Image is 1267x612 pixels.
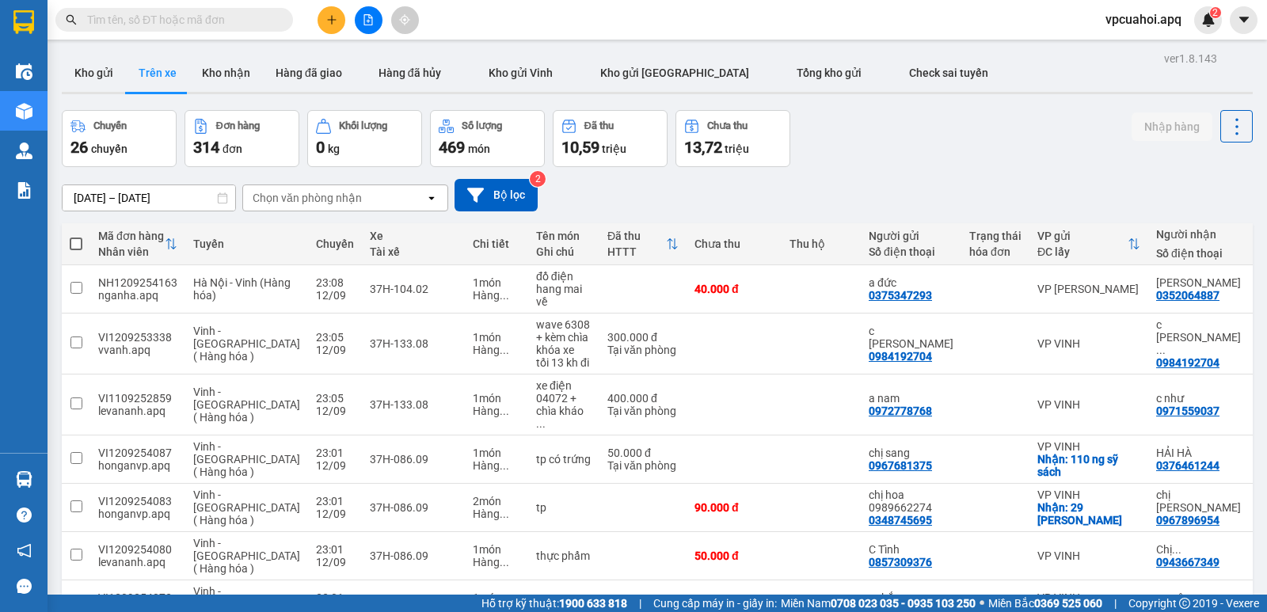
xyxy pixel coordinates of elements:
div: chị hoa 0989662274 [869,488,953,514]
span: Cung cấp máy in - giấy in: [653,595,777,612]
div: Hàng thông thường [473,556,520,568]
div: 0376461244 [1156,459,1219,472]
button: Chuyến26chuyến [62,110,177,167]
button: caret-down [1230,6,1257,34]
span: file-add [363,14,374,25]
span: 314 [193,138,219,157]
div: a đức [869,276,953,289]
div: Hàng thông thường [473,405,520,417]
div: 0984192704 [869,350,932,363]
span: Miền Bắc [988,595,1102,612]
div: Đã thu [584,120,614,131]
button: plus [318,6,345,34]
div: 0375347293 [869,289,932,302]
span: Vinh - [GEOGRAPHIC_DATA] ( Hàng hóa ) [193,440,300,478]
div: 23:05 [316,331,354,344]
img: icon-new-feature [1201,13,1216,27]
div: 23:01 [316,495,354,507]
div: 12/09 [316,556,354,568]
span: ... [500,556,509,568]
div: vvanh.apq [98,344,177,356]
div: Tại văn phòng [607,459,679,472]
div: Chị Phương(0972114909) [1156,543,1241,556]
div: 40.000 đ [694,283,774,295]
div: a nam [869,392,953,405]
img: warehouse-icon [16,63,32,80]
span: 10,59 [561,138,599,157]
div: VI1209253338 [98,331,177,344]
div: Hàng thông thường [473,289,520,302]
div: 12/09 [316,405,354,417]
th: Toggle SortBy [1029,223,1148,265]
svg: open [425,192,438,204]
span: | [639,595,641,612]
span: 469 [439,138,465,157]
div: Chọn văn phòng nhận [253,190,362,206]
div: 37H-104.02 [370,283,457,295]
span: Vinh - [GEOGRAPHIC_DATA] ( Hàng hóa ) [193,537,300,575]
div: 0984192704 [1156,356,1219,369]
div: 37H-086.09 [370,453,457,466]
input: Tìm tên, số ĐT hoặc mã đơn [87,11,274,29]
div: 23:05 [316,392,354,405]
div: xe điện 04072 + chìa kháo + 1 mũ bảo hiểm , áo mưa bỏ trong cốp [536,379,592,430]
span: ... [1156,344,1166,356]
span: ⚪️ [980,600,984,606]
div: 1 món [473,591,520,604]
div: 0971559037 [1156,405,1219,417]
button: Trên xe [126,54,189,92]
div: Hàng thông thường [473,507,520,520]
div: 12/09 [316,289,354,302]
img: logo-vxr [13,10,34,34]
span: ... [536,417,546,430]
div: tp [536,501,592,514]
div: chị sang [869,447,953,459]
div: hang mai về [536,283,592,308]
div: thực phẩm [536,549,592,562]
div: 0967896954 [1156,514,1219,526]
div: Trạng thái [969,230,1022,242]
div: Tại văn phòng [607,344,679,356]
div: 2 món [473,495,520,507]
div: wave 6308 + kèm chìa khóa xe [536,318,592,356]
div: c quỳnh anh 0979526548 [1156,318,1241,356]
div: Tại văn phòng [607,405,679,417]
span: 13,72 [684,138,722,157]
span: | [1114,595,1117,612]
img: warehouse-icon [16,471,32,488]
div: tp có trứng [536,453,592,466]
div: a quân [1156,591,1241,604]
span: ... [500,344,509,356]
span: chuyến [91,143,127,155]
div: 37H-133.08 [370,398,457,411]
span: Hà Nội - Vinh (Hàng hóa) [193,276,291,302]
span: ... [1172,543,1181,556]
div: 23:01 [316,591,354,604]
div: VI1109252859 [98,392,177,405]
div: VP gửi [1037,230,1128,242]
div: 300.000 đ [607,331,679,344]
span: ... [500,289,509,302]
div: Đơn hàng [216,120,260,131]
span: ... [500,507,509,520]
button: Nhập hàng [1132,112,1212,141]
span: triệu [602,143,626,155]
button: file-add [355,6,382,34]
span: aim [399,14,410,25]
div: 12/09 [316,344,354,356]
div: 12/09 [316,507,354,520]
div: 1 món [473,276,520,289]
span: món [468,143,490,155]
div: VI1209254087 [98,447,177,459]
div: ĐC lấy [1037,245,1128,258]
div: 50.000 đ [607,447,679,459]
span: plus [326,14,337,25]
span: question-circle [17,507,32,523]
div: VP VINH [1037,591,1140,604]
span: ... [500,405,509,417]
span: caret-down [1237,13,1251,27]
div: Số điện thoại [869,245,953,258]
div: 1 món [473,392,520,405]
div: Nhận: 29 ngô sỹ liên [1037,501,1140,526]
div: honganvp.apq [98,507,177,520]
